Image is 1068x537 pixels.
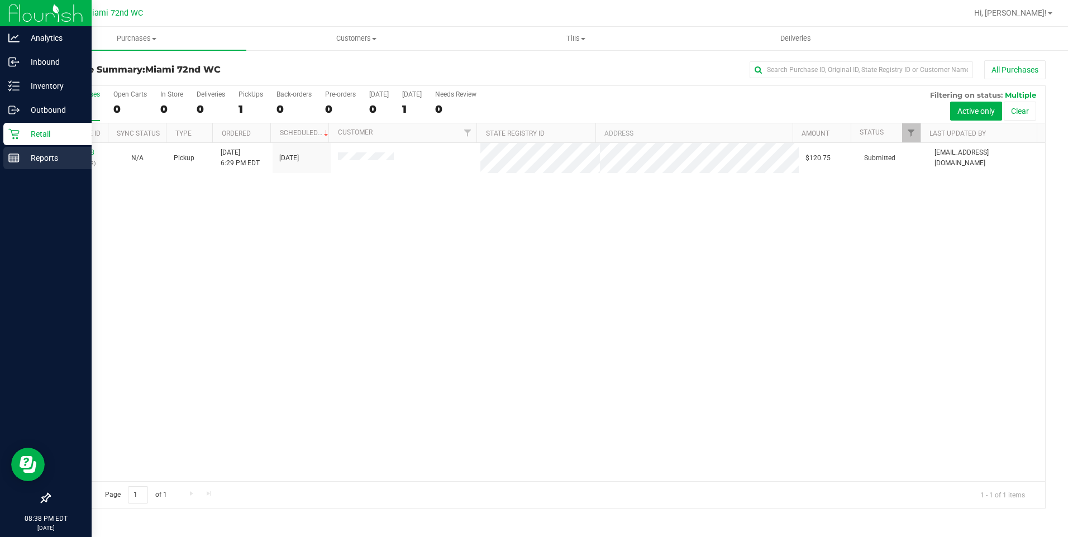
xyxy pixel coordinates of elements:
a: Customer [338,128,373,136]
a: State Registry ID [486,130,545,137]
inline-svg: Outbound [8,104,20,116]
h3: Purchase Summary: [49,65,382,75]
p: 08:38 PM EDT [5,514,87,524]
input: 1 [128,486,148,504]
span: Submitted [864,153,895,164]
span: Purchases [27,33,246,44]
span: [DATE] [279,153,299,164]
div: [DATE] [402,90,422,98]
span: [EMAIL_ADDRESS][DOMAIN_NAME] [935,147,1038,169]
button: N/A [131,153,144,164]
a: Filter [902,123,921,142]
div: 0 [435,103,476,116]
span: Multiple [1005,90,1036,99]
iframe: Resource center [11,448,45,481]
span: Deliveries [765,33,826,44]
p: Retail [20,127,87,141]
p: Reports [20,151,87,165]
span: [DATE] 6:29 PM EDT [221,147,260,169]
th: Address [595,123,793,143]
div: 1 [239,103,263,116]
inline-svg: Inbound [8,56,20,68]
a: Ordered [222,130,251,137]
div: In Store [160,90,183,98]
inline-svg: Retail [8,128,20,140]
a: Purchases [27,27,246,50]
div: PickUps [239,90,263,98]
span: Customers [247,33,465,44]
a: Filter [458,123,476,142]
div: 0 [113,103,147,116]
span: Page of 1 [96,486,176,504]
div: 0 [197,103,225,116]
button: Clear [1004,102,1036,121]
div: Pre-orders [325,90,356,98]
span: 1 - 1 of 1 items [971,486,1034,503]
span: Miami 72nd WC [85,8,143,18]
div: Open Carts [113,90,147,98]
a: Customers [246,27,466,50]
a: Sync Status [117,130,160,137]
a: Deliveries [686,27,905,50]
a: Tills [466,27,686,50]
div: 0 [160,103,183,116]
span: Not Applicable [131,154,144,162]
span: Hi, [PERSON_NAME]! [974,8,1047,17]
p: Analytics [20,31,87,45]
div: 0 [276,103,312,116]
inline-svg: Reports [8,152,20,164]
p: Inventory [20,79,87,93]
a: Last Updated By [929,130,986,137]
div: 0 [369,103,389,116]
div: [DATE] [369,90,389,98]
p: Inbound [20,55,87,69]
div: Back-orders [276,90,312,98]
input: Search Purchase ID, Original ID, State Registry ID or Customer Name... [750,61,973,78]
span: Tills [467,33,685,44]
span: Filtering on status: [930,90,1003,99]
span: Pickup [174,153,194,164]
a: Amount [802,130,829,137]
a: Status [860,128,884,136]
a: Scheduled [280,129,331,137]
inline-svg: Inventory [8,80,20,92]
div: Deliveries [197,90,225,98]
p: [DATE] [5,524,87,532]
button: All Purchases [984,60,1046,79]
div: Needs Review [435,90,476,98]
span: $120.75 [805,153,831,164]
button: Active only [950,102,1002,121]
div: 1 [402,103,422,116]
p: Outbound [20,103,87,117]
inline-svg: Analytics [8,32,20,44]
div: 0 [325,103,356,116]
span: Miami 72nd WC [145,64,221,75]
a: Type [175,130,192,137]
